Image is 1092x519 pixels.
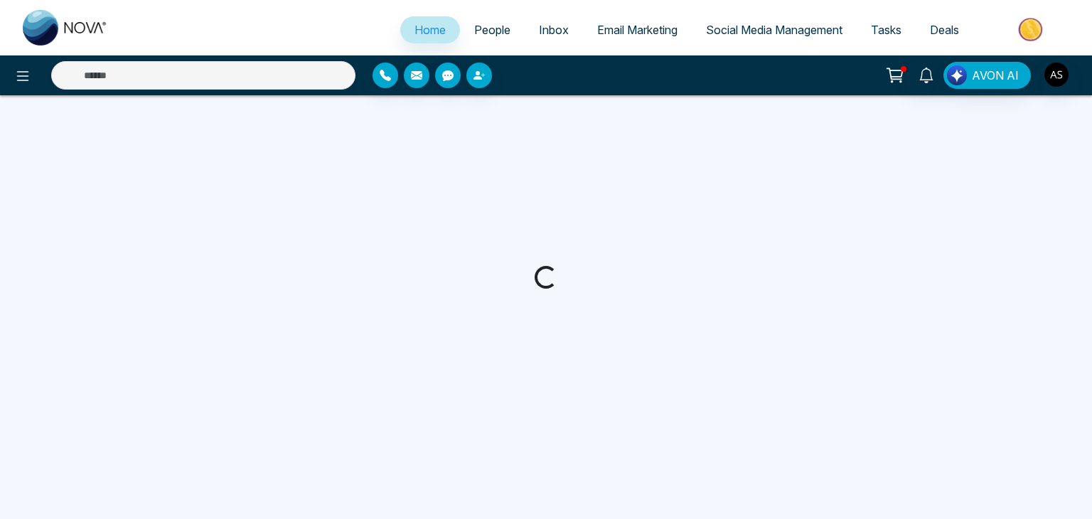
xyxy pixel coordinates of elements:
span: Email Marketing [597,23,678,37]
button: AVON AI [943,62,1031,89]
a: Inbox [525,16,583,43]
img: Nova CRM Logo [23,10,108,46]
a: People [460,16,525,43]
span: AVON AI [972,67,1019,84]
a: Email Marketing [583,16,692,43]
span: People [474,23,510,37]
a: Home [400,16,460,43]
span: Deals [930,23,959,37]
img: User Avatar [1044,63,1069,87]
a: Deals [916,16,973,43]
a: Social Media Management [692,16,857,43]
span: Tasks [871,23,901,37]
span: Home [414,23,446,37]
img: Market-place.gif [980,14,1083,46]
span: Inbox [539,23,569,37]
span: Social Media Management [706,23,842,37]
img: Lead Flow [947,65,967,85]
a: Tasks [857,16,916,43]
